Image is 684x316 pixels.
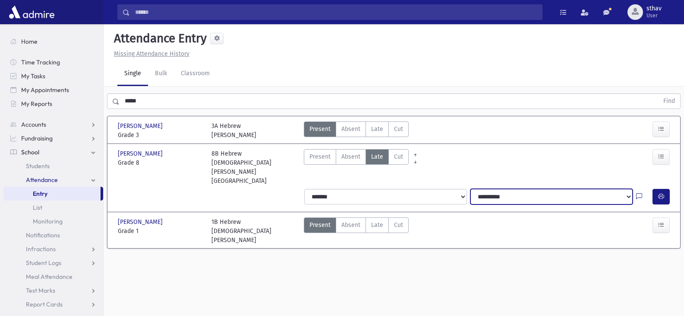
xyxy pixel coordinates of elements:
a: Accounts [3,118,103,131]
span: Student Logs [26,259,61,267]
div: 8B Hebrew [DEMOGRAPHIC_DATA][PERSON_NAME][GEOGRAPHIC_DATA] [211,149,296,185]
a: Meal Attendance [3,270,103,284]
a: Home [3,35,103,48]
a: Test Marks [3,284,103,297]
span: My Tasks [21,72,45,80]
a: My Tasks [3,69,103,83]
a: Missing Attendance History [110,50,189,57]
a: My Appointments [3,83,103,97]
span: Students [26,162,50,170]
div: 1B Hebrew [DEMOGRAPHIC_DATA][PERSON_NAME] [211,217,296,245]
span: Absent [341,152,360,161]
span: List [33,204,42,211]
h5: Attendance Entry [110,31,207,46]
span: Late [371,152,383,161]
a: Students [3,159,103,173]
div: 3A Hebrew [PERSON_NAME] [211,121,256,140]
span: Cut [394,152,403,161]
span: Fundraising [21,134,53,142]
a: School [3,145,103,159]
a: Entry [3,187,101,201]
button: Find [658,94,680,109]
span: Notifications [26,231,60,239]
span: School [21,148,39,156]
a: Monitoring [3,214,103,228]
span: Late [371,124,383,134]
u: Missing Attendance History [114,50,189,57]
span: Absent [341,124,360,134]
span: Accounts [21,121,46,128]
a: Attendance [3,173,103,187]
span: Present [309,124,331,134]
input: Search [130,4,542,20]
span: sthav [646,5,662,12]
a: Infractions [3,242,103,256]
span: Cut [394,220,403,230]
a: Classroom [174,62,217,86]
span: User [646,12,662,19]
span: Grade 1 [118,227,203,236]
span: My Appointments [21,86,69,94]
span: [PERSON_NAME] [118,217,164,227]
span: Home [21,38,38,45]
span: Test Marks [26,287,55,294]
a: Notifications [3,228,103,242]
div: AttTypes [304,121,409,140]
span: Present [309,152,331,161]
span: Report Cards [26,300,63,308]
img: AdmirePro [7,3,57,21]
span: Meal Attendance [26,273,72,281]
span: Monitoring [33,217,63,225]
span: Absent [341,220,360,230]
span: Grade 8 [118,158,203,167]
span: [PERSON_NAME] [118,149,164,158]
span: Grade 3 [118,131,203,140]
a: Fundraising [3,131,103,145]
a: Time Tracking [3,55,103,69]
span: My Reports [21,100,52,108]
span: Present [309,220,331,230]
span: Time Tracking [21,58,60,66]
div: AttTypes [304,217,409,245]
a: Report Cards [3,297,103,311]
span: Cut [394,124,403,134]
div: AttTypes [304,149,409,185]
a: List [3,201,103,214]
span: Entry [33,190,47,198]
span: Attendance [26,176,58,184]
a: Single [117,62,148,86]
span: Infractions [26,245,56,253]
a: My Reports [3,97,103,111]
a: Student Logs [3,256,103,270]
span: [PERSON_NAME] [118,121,164,131]
span: Late [371,220,383,230]
a: Bulk [148,62,174,86]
